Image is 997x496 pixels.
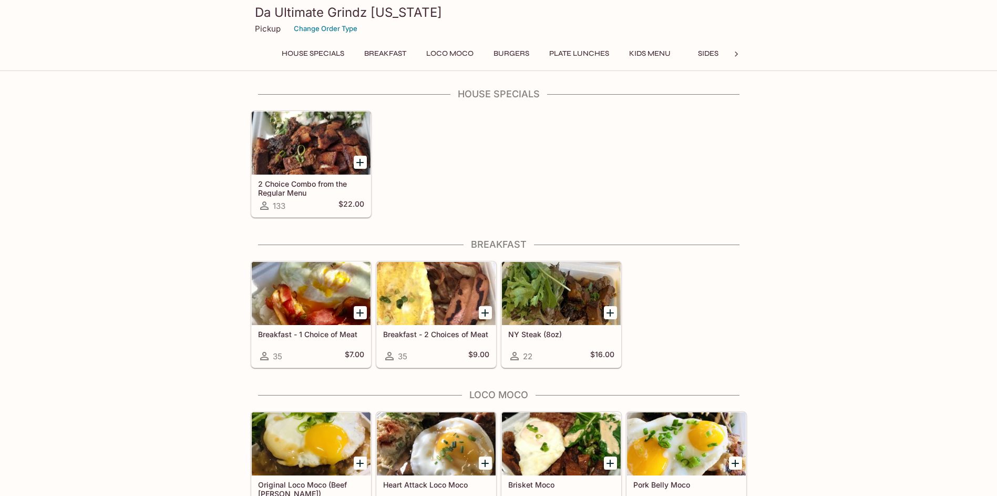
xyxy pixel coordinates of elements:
[252,112,371,175] div: 2 Choice Combo from the Regular Menu
[383,480,489,489] h5: Heart Attack Loco Moco
[420,46,479,61] button: Loco Moco
[488,46,535,61] button: Burgers
[252,412,371,475] div: Original Loco Moco (Beef Patty)
[523,351,532,361] span: 22
[627,412,746,475] div: Pork Belly Moco
[479,457,492,470] button: Add Heart Attack Loco Moco
[251,389,747,401] h4: Loco Moco
[258,330,364,339] h5: Breakfast - 1 Choice of Meat
[501,261,621,368] a: NY Steak (8oz)22$16.00
[604,457,617,470] button: Add Brisket Moco
[251,88,747,100] h4: House Specials
[468,350,489,362] h5: $9.00
[354,306,367,319] button: Add Breakfast - 1 Choice of Meat
[502,412,621,475] div: Brisket Moco
[377,412,496,475] div: Heart Attack Loco Moco
[251,261,371,368] a: Breakfast - 1 Choice of Meat35$7.00
[354,156,367,169] button: Add 2 Choice Combo from the Regular Menu
[633,480,739,489] h5: Pork Belly Moco
[376,261,496,368] a: Breakfast - 2 Choices of Meat35$9.00
[255,24,281,34] p: Pickup
[685,46,732,61] button: Sides
[338,199,364,212] h5: $22.00
[604,306,617,319] button: Add NY Steak (8oz)
[508,330,614,339] h5: NY Steak (8oz)
[276,46,350,61] button: House Specials
[729,457,742,470] button: Add Pork Belly Moco
[358,46,412,61] button: Breakfast
[345,350,364,362] h5: $7.00
[252,262,371,325] div: Breakfast - 1 Choice of Meat
[479,306,492,319] button: Add Breakfast - 2 Choices of Meat
[502,262,621,325] div: NY Steak (8oz)
[251,239,747,250] h4: Breakfast
[383,330,489,339] h5: Breakfast - 2 Choices of Meat
[289,21,362,37] button: Change Order Type
[258,179,364,197] h5: 2 Choice Combo from the Regular Menu
[251,111,371,217] a: 2 Choice Combo from the Regular Menu133$22.00
[543,46,615,61] button: Plate Lunches
[377,262,496,325] div: Breakfast - 2 Choices of Meat
[623,46,676,61] button: Kids Menu
[273,351,282,361] span: 35
[398,351,407,361] span: 35
[255,4,743,21] h3: Da Ultimate Grindz [US_STATE]
[354,457,367,470] button: Add Original Loco Moco (Beef Patty)
[508,480,614,489] h5: Brisket Moco
[590,350,614,362] h5: $16.00
[273,201,285,211] span: 133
